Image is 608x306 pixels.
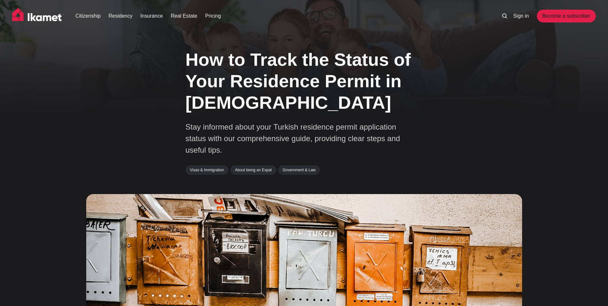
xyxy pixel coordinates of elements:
[278,165,320,175] a: Government & Law
[513,12,529,20] a: Sign in
[12,8,65,24] img: Ikamet home
[537,10,596,22] a: Become a subscriber
[76,12,101,20] a: Citizenship
[171,12,197,20] a: Real Estate
[230,165,276,175] a: About being an Expat
[186,165,229,175] a: Visas & Immigration
[186,49,423,114] h1: How to Track the Status of Your Residence Permit in [DEMOGRAPHIC_DATA]
[140,12,163,20] a: Insurance
[109,12,133,20] a: Residency
[186,121,410,156] p: Stay informed about your Turkish residence permit application status with our comprehensive guide...
[205,12,221,20] a: Pricing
